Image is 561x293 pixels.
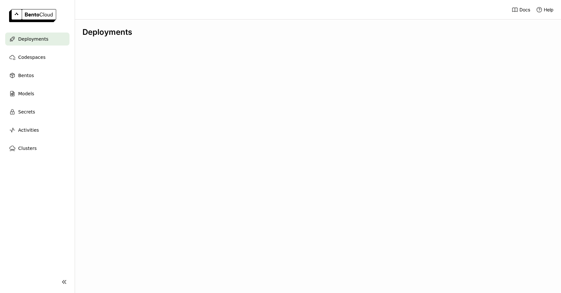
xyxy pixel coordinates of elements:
div: Help [536,7,554,13]
span: Docs [519,7,530,13]
a: Clusters [5,142,69,155]
span: Clusters [18,144,37,152]
span: Codespaces [18,53,45,61]
span: Models [18,90,34,98]
a: Docs [512,7,530,13]
span: Activities [18,126,39,134]
a: Bentos [5,69,69,82]
div: Deployments [82,27,553,37]
a: Secrets [5,105,69,118]
a: Activities [5,124,69,137]
span: Help [544,7,554,13]
span: Deployments [18,35,48,43]
a: Models [5,87,69,100]
span: Bentos [18,72,34,79]
img: logo [9,9,56,22]
span: Secrets [18,108,35,116]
